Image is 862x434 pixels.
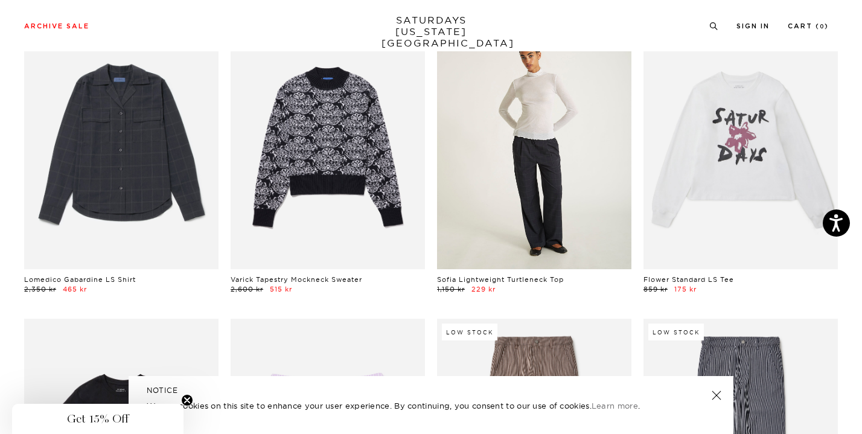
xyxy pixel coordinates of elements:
a: Varick Tapestry Mockneck Sweater [231,275,362,284]
h5: NOTICE [147,385,715,396]
a: Sign In [736,23,770,30]
div: Low Stock [648,324,704,340]
a: Sofia Lightweight Turtleneck Top [437,275,564,284]
a: Flower Standard LS Tee [643,275,734,284]
div: Get 15% OffClose teaser [12,404,184,434]
button: Close teaser [181,394,193,406]
span: 2,350 kr [24,285,56,293]
p: We use cookies on this site to enhance your user experience. By continuing, you consent to our us... [147,400,672,412]
a: SATURDAYS[US_STATE][GEOGRAPHIC_DATA] [382,14,481,49]
span: 859 kr [643,285,668,293]
span: 229 kr [471,285,496,293]
a: Lomedico Gabardine LS Shirt [24,275,136,284]
a: Cart (0) [788,23,829,30]
a: Learn more [592,401,638,410]
span: Get 15% Off [67,412,129,426]
a: Archive Sale [24,23,89,30]
span: 1,150 kr [437,285,465,293]
small: 0 [820,24,825,30]
span: 515 kr [270,285,292,293]
span: 175 kr [674,285,697,293]
span: 2,600 kr [231,285,263,293]
div: Low Stock [442,324,497,340]
span: 465 kr [63,285,87,293]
